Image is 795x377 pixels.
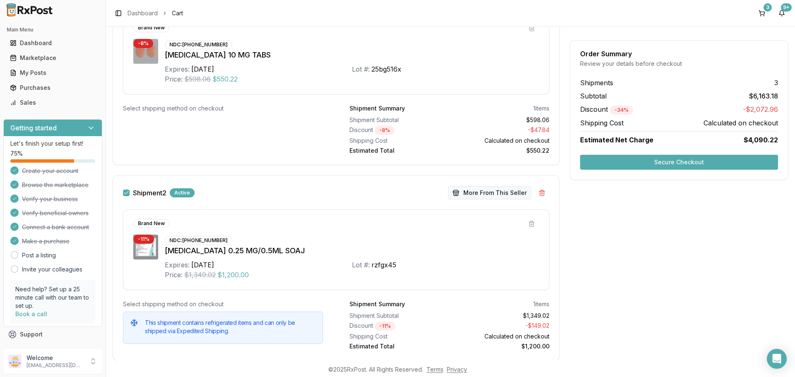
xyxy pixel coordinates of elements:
div: NDC: [PHONE_NUMBER] [165,40,232,49]
a: Book a call [15,310,47,317]
div: NDC: [PHONE_NUMBER] [165,236,232,245]
span: Create your account [22,167,78,175]
button: My Posts [3,66,102,79]
button: More From This Seller [448,186,531,199]
label: Shipment 2 [133,190,166,196]
div: $598.06 [453,116,550,124]
div: - 11 % [133,235,154,244]
h2: Main Menu [7,26,99,33]
div: [MEDICAL_DATA] 0.25 MG/0.5ML SOAJ [165,245,539,257]
div: Marketplace [10,54,96,62]
img: User avatar [8,355,22,368]
div: Review your details before checkout [580,60,778,68]
div: [DATE] [191,260,214,270]
span: $6,163.18 [749,91,778,101]
button: Support [3,327,102,342]
div: Dashboard [10,39,96,47]
div: [MEDICAL_DATA] 10 MG TABS [165,49,539,61]
div: rzfgx45 [371,260,396,270]
a: Dashboard [128,9,158,17]
div: [DATE] [191,64,214,74]
div: 25bg516x [371,64,401,74]
div: - 8 % [375,126,395,135]
span: $4,090.22 [744,135,778,145]
span: 75 % [10,149,23,158]
span: Cart [172,9,183,17]
img: Xarelto 10 MG TABS [133,39,158,64]
span: $598.06 [184,74,211,84]
span: Verify beneficial owners [22,209,89,217]
div: Shipping Cost [349,137,446,145]
div: $550.22 [453,146,550,155]
div: Discount [349,322,446,331]
div: Shipment Subtotal [349,116,446,124]
div: Shipment Summary [349,300,405,308]
div: Price: [165,270,183,280]
img: RxPost Logo [3,3,56,17]
button: 9+ [775,7,788,20]
div: 1 items [533,104,549,113]
a: Terms [426,366,443,373]
nav: breadcrumb [128,9,183,17]
div: $1,200.00 [453,342,550,351]
span: -$2,072.96 [743,104,778,115]
div: Purchases [10,84,96,92]
span: Browse the marketplace [22,181,89,189]
div: Estimated Total [349,146,446,155]
div: Shipment Summary [349,104,405,113]
p: [EMAIL_ADDRESS][DOMAIN_NAME] [26,362,84,369]
h5: This shipment contains refrigerated items and can only be shipped via Expedited Shipping. [145,319,316,335]
div: Select shipping method on checkout [123,300,323,308]
div: Active [170,188,195,197]
div: Brand New [133,23,169,32]
div: Shipping Cost [349,332,446,341]
span: Calculated on checkout [703,118,778,128]
button: Feedback [3,342,102,357]
span: Estimated Net Charge [580,136,653,144]
span: 3 [774,78,778,88]
div: Brand New [133,219,169,228]
img: Wegovy 0.25 MG/0.5ML SOAJ [133,235,158,259]
button: Sales [3,96,102,109]
div: 1 items [533,300,549,308]
div: Calculated on checkout [453,137,550,145]
div: Open Intercom Messenger [767,349,787,369]
div: - $47.84 [453,126,550,135]
span: Subtotal [580,91,607,101]
div: Expires: [165,64,190,74]
span: $550.22 [212,74,238,84]
span: Make a purchase [22,237,70,245]
button: Purchases [3,81,102,94]
div: - 8 % [133,39,153,48]
span: Shipments [580,78,613,88]
p: Let's finish your setup first! [10,139,95,148]
span: Shipping Cost [580,118,624,128]
button: Secure Checkout [580,155,778,170]
button: 3 [755,7,768,20]
div: My Posts [10,69,96,77]
a: Purchases [7,80,99,95]
div: Estimated Total [349,342,446,351]
div: Expires: [165,260,190,270]
button: Dashboard [3,36,102,50]
div: Select shipping method on checkout [123,104,323,113]
div: Lot #: [352,260,370,270]
span: Verify your business [22,195,78,203]
div: Discount [349,126,446,135]
span: $1,200.00 [217,270,249,280]
span: Feedback [20,345,48,353]
h3: Getting started [10,123,57,133]
a: My Posts [7,65,99,80]
a: Invite your colleagues [22,265,82,274]
p: Welcome [26,354,84,362]
a: Marketplace [7,50,99,65]
span: Discount [580,105,633,113]
div: Order Summary [580,50,778,57]
span: Connect a bank account [22,223,89,231]
p: Need help? Set up a 25 minute call with our team to set up. [15,285,90,310]
div: - 11 % [375,322,395,331]
button: Marketplace [3,51,102,65]
a: Privacy [447,366,467,373]
div: Shipment Subtotal [349,312,446,320]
